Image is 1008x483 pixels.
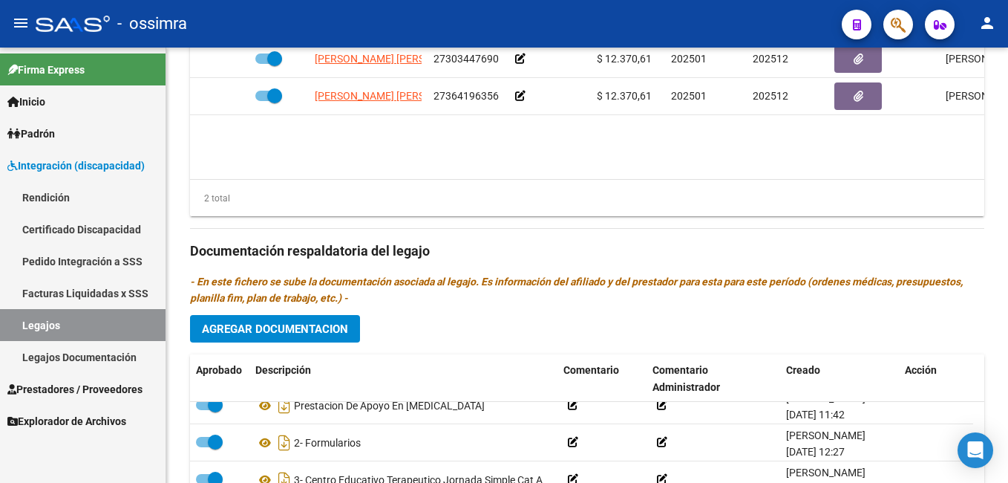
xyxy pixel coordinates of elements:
datatable-header-cell: Aprobado [190,354,249,403]
span: $ 12.370,61 [597,53,652,65]
span: 202501 [671,53,707,65]
span: Agregar Documentacion [202,322,348,336]
datatable-header-cell: Descripción [249,354,557,403]
i: - En este fichero se sube la documentación asociada al legajo. Es información del afiliado y del ... [190,276,963,304]
button: Agregar Documentacion [190,315,360,343]
span: [PERSON_NAME] [PERSON_NAME] [315,53,476,65]
span: Acción [905,364,937,376]
div: Prestacion De Apoyo En [MEDICAL_DATA] [255,394,552,418]
span: Firma Express [7,62,85,78]
div: Open Intercom Messenger [958,432,993,468]
span: [PERSON_NAME] [PERSON_NAME] [315,90,476,102]
span: 202501 [671,90,707,102]
i: Descargar documento [275,394,294,418]
h3: Documentación respaldatoria del legajo [190,241,984,262]
span: [PERSON_NAME] [786,467,865,479]
span: Descripción [255,364,311,376]
span: [DATE] 12:27 [786,446,845,458]
datatable-header-cell: Acción [899,354,973,403]
datatable-header-cell: Comentario Administrador [647,354,780,403]
span: Padrón [7,126,55,142]
span: Inicio [7,94,45,110]
span: 27364196356 [433,90,499,102]
span: Integración (discapacidad) [7,158,145,174]
span: 27303447690 [433,53,499,65]
mat-icon: person [978,14,996,32]
span: Aprobado [196,364,242,376]
span: 202512 [753,90,788,102]
span: [PERSON_NAME] [786,429,865,441]
mat-icon: menu [12,14,30,32]
span: $ 12.370,61 [597,90,652,102]
span: Comentario [563,364,619,376]
span: Prestadores / Proveedores [7,381,143,398]
span: Explorador de Archivos [7,413,126,429]
datatable-header-cell: Creado [780,354,899,403]
span: - ossimra [117,7,187,40]
span: 202512 [753,53,788,65]
i: Descargar documento [275,431,294,455]
div: 2- Formularios [255,431,552,455]
div: 2 total [190,190,230,207]
span: Creado [786,364,820,376]
span: Comentario Administrador [652,364,720,393]
span: [PERSON_NAME] [786,392,865,404]
span: [DATE] 11:42 [786,409,845,421]
datatable-header-cell: Comentario [557,354,647,403]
